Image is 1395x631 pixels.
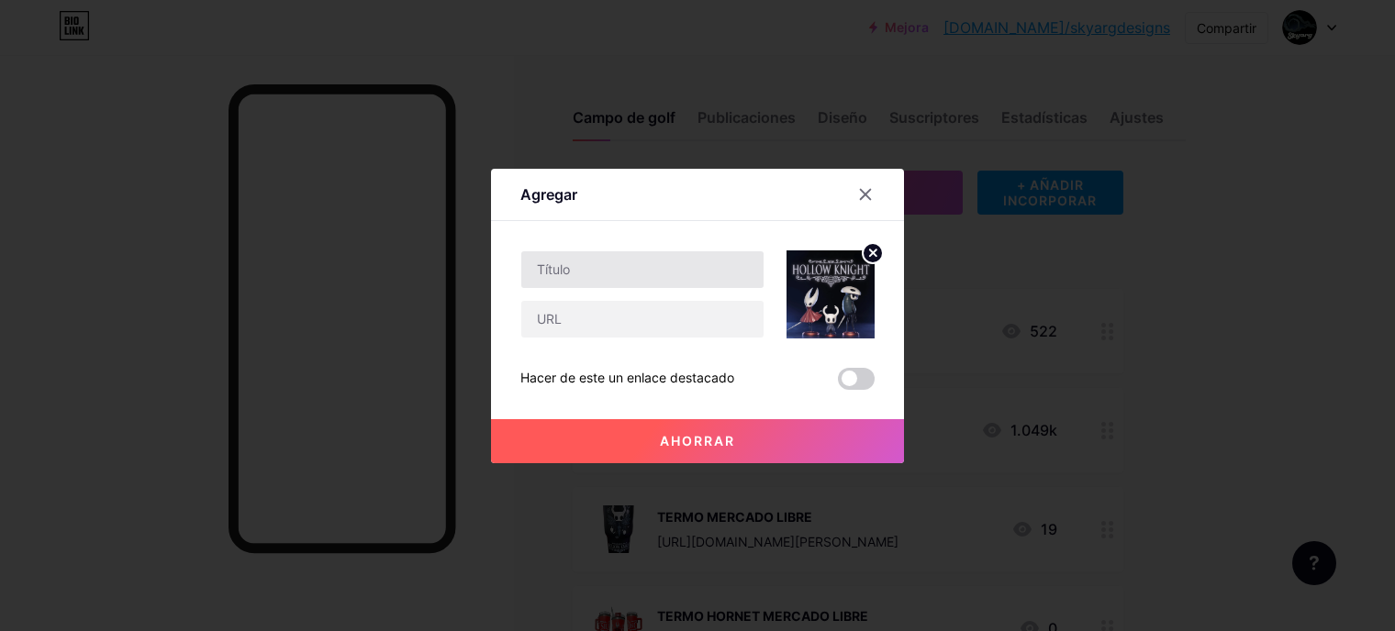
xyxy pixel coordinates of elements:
[520,370,734,385] font: Hacer de este un enlace destacado
[787,250,875,338] img: miniatura del enlace
[520,185,577,204] font: Agregar
[521,301,764,338] input: URL
[660,433,735,448] font: Ahorrar
[521,251,764,288] input: Título
[491,419,904,463] button: Ahorrar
